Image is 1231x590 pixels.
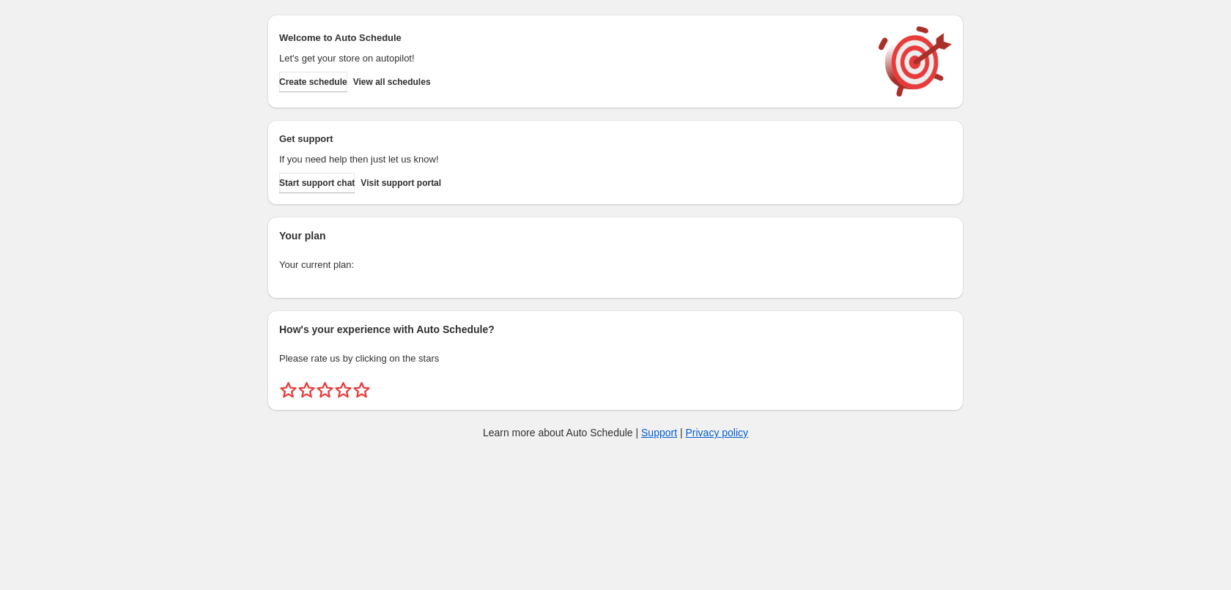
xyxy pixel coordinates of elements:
[483,425,748,440] p: Learn more about Auto Schedule | |
[279,258,952,272] p: Your current plan:
[279,173,355,193] a: Start support chat
[279,76,347,88] span: Create schedule
[279,177,355,189] span: Start support chat
[279,152,864,167] p: If you need help then just let us know!
[353,76,431,88] span: View all schedules
[279,31,864,45] h2: Welcome to Auto Schedule
[686,427,749,438] a: Privacy policy
[361,177,441,189] span: Visit support portal
[641,427,677,438] a: Support
[279,51,864,66] p: Let's get your store on autopilot!
[279,72,347,92] button: Create schedule
[279,351,952,366] p: Please rate us by clicking on the stars
[279,132,864,146] h2: Get support
[279,228,952,243] h2: Your plan
[279,322,952,337] h2: How's your experience with Auto Schedule?
[353,72,431,92] button: View all schedules
[361,173,441,193] a: Visit support portal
